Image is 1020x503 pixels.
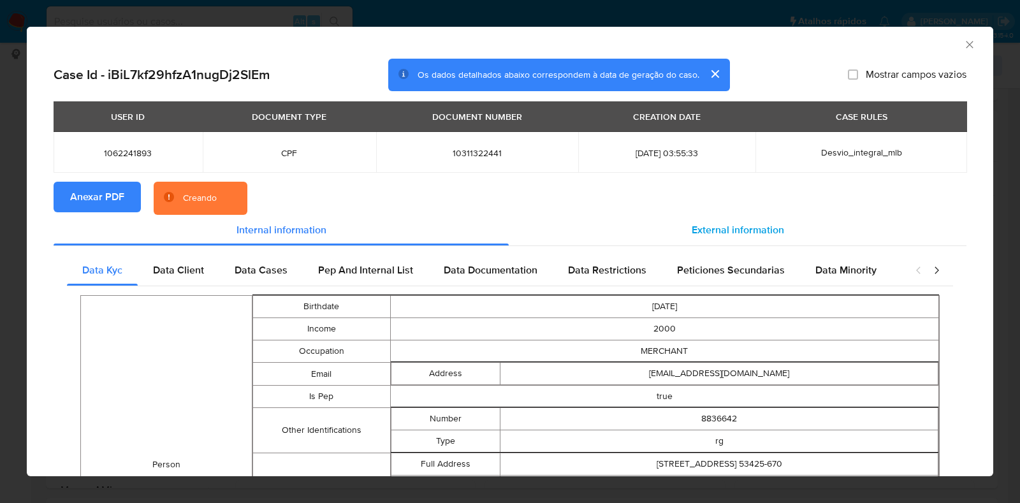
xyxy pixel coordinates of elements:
span: Data Minority [815,263,877,277]
td: Type [391,430,500,453]
span: Internal information [237,222,326,237]
td: MERCHANT [390,340,939,363]
input: Mostrar campos vazios [848,69,858,80]
div: DOCUMENT TYPE [244,106,334,128]
span: Mostrar campos vazios [866,68,966,81]
span: Os dados detalhados abaixo correspondem à data de geração do caso. [418,68,699,81]
td: Address [391,363,500,385]
h2: Case Id - iBiL7kf29hfzA1nugDj2SlEm [54,66,270,83]
span: Pep And Internal List [318,263,413,277]
td: Is Pep [253,386,390,408]
span: [DATE] 03:55:33 [594,147,740,159]
div: USER ID [103,106,152,128]
td: 2000 [390,318,939,340]
button: cerrar [699,59,730,89]
div: CREATION DATE [625,106,708,128]
td: Number [391,408,500,430]
div: Detailed info [54,215,966,245]
td: Casa [500,476,938,498]
span: Data Kyc [82,263,122,277]
td: [DATE] [390,296,939,318]
td: Additional Info [391,476,500,498]
td: rg [500,430,938,453]
td: Occupation [253,340,390,363]
span: Peticiones Secundarias [677,263,785,277]
span: External information [692,222,784,237]
td: 8836642 [500,408,938,430]
span: 10311322441 [391,147,563,159]
div: Detailed internal info [67,255,902,286]
td: Income [253,318,390,340]
span: 1062241893 [69,147,187,159]
td: [STREET_ADDRESS] 53425-670 [500,453,938,476]
button: Anexar PDF [54,182,141,212]
button: Fechar a janela [963,38,975,50]
div: closure-recommendation-modal [27,27,993,476]
td: Birthdate [253,296,390,318]
span: Desvio_integral_mlb [821,146,902,159]
td: Email [253,363,390,386]
span: CPF [218,147,361,159]
span: Anexar PDF [70,183,124,211]
span: Data Client [153,263,204,277]
td: true [390,386,939,408]
span: Data Cases [235,263,288,277]
td: [EMAIL_ADDRESS][DOMAIN_NAME] [500,363,938,385]
div: DOCUMENT NUMBER [425,106,530,128]
td: Other Identifications [253,408,390,453]
span: Data Restrictions [568,263,646,277]
div: CASE RULES [828,106,895,128]
span: Data Documentation [444,263,537,277]
td: Full Address [391,453,500,476]
div: Creando [183,192,217,205]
